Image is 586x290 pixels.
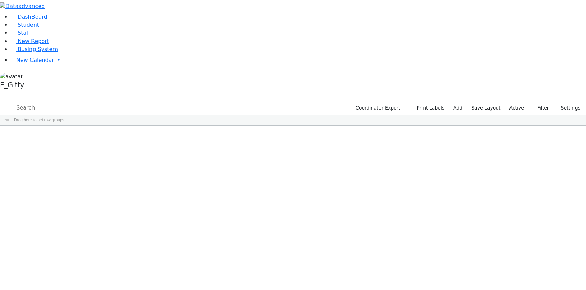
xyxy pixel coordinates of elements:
label: Active [506,103,527,113]
button: Save Layout [468,103,503,113]
span: Drag here to set row groups [14,118,64,122]
span: Busing System [18,46,58,52]
button: Settings [552,103,583,113]
button: Print Labels [409,103,448,113]
span: New Report [18,38,49,44]
span: Student [18,22,39,28]
span: New Calendar [16,57,54,63]
button: Coordinator Export [351,103,404,113]
a: Add [450,103,465,113]
a: New Calendar [11,53,586,67]
a: Staff [11,30,30,36]
span: Staff [18,30,30,36]
input: Search [15,103,85,113]
button: Filter [528,103,552,113]
a: DashBoard [11,14,47,20]
span: DashBoard [18,14,47,20]
a: Student [11,22,39,28]
a: New Report [11,38,49,44]
a: Busing System [11,46,58,52]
